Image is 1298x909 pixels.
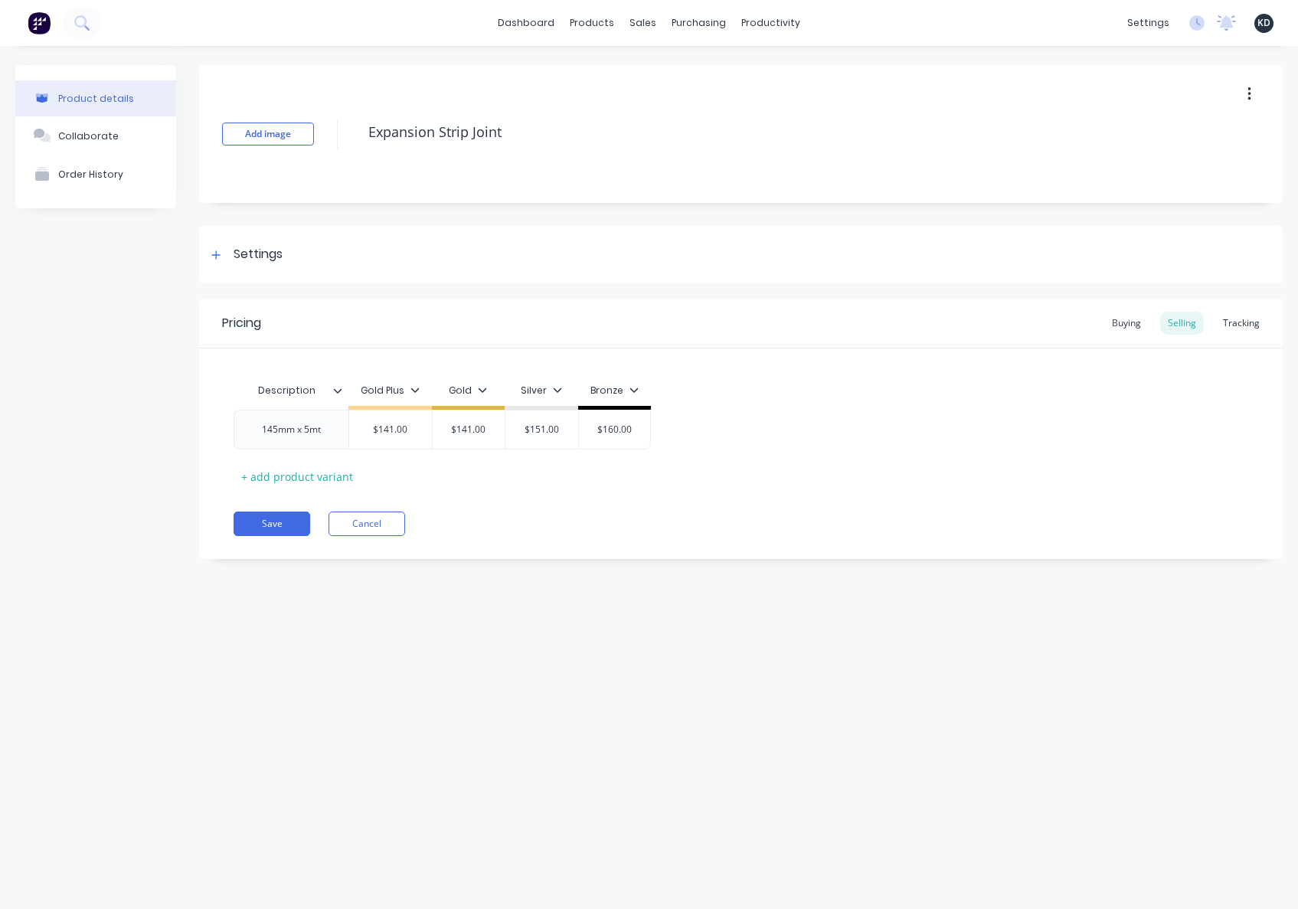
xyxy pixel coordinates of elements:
[1257,16,1270,30] span: KD
[58,130,119,142] div: Collaborate
[234,375,348,406] div: Description
[28,11,51,34] img: Factory
[15,116,176,155] button: Collaborate
[222,314,261,332] div: Pricing
[234,245,283,264] div: Settings
[329,512,405,536] button: Cancel
[15,80,176,116] button: Product details
[234,410,651,450] div: 145mm x 5mt$141.00$141.00$151.00$160.00
[622,11,664,34] div: sales
[1215,312,1267,335] div: Tracking
[250,420,333,440] div: 145mm x 5mt
[15,155,176,193] button: Order History
[58,168,123,180] div: Order History
[576,410,652,449] div: $160.00
[449,384,487,397] div: Gold
[222,123,314,146] button: Add image
[562,11,622,34] div: products
[503,410,580,449] div: $151.00
[490,11,562,34] a: dashboard
[590,384,639,397] div: Bronze
[664,11,734,34] div: purchasing
[234,512,310,536] button: Save
[349,410,432,449] div: $141.00
[734,11,808,34] div: productivity
[521,384,562,397] div: Silver
[234,465,361,489] div: + add product variant
[1160,312,1204,335] div: Selling
[430,410,507,449] div: $141.00
[361,384,420,397] div: Gold Plus
[1120,11,1177,34] div: settings
[1104,312,1149,335] div: Buying
[234,371,339,410] div: Description
[58,93,134,104] div: Product details
[361,114,1191,150] textarea: Expansion Strip Joint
